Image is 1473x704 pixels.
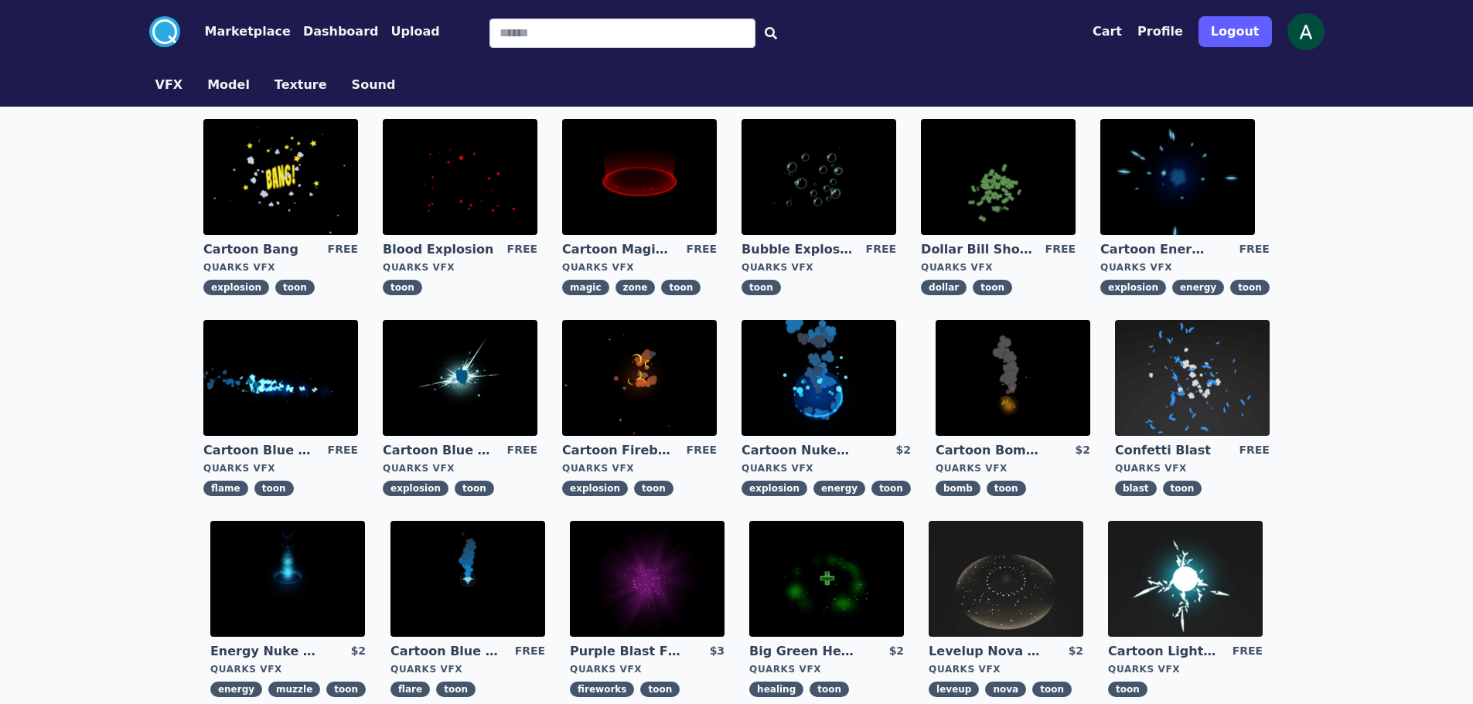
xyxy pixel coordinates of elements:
div: Quarks VFX [921,261,1076,274]
span: nova [985,682,1026,697]
span: muzzle [268,682,320,697]
span: magic [562,280,609,295]
img: imgAlt [383,119,537,235]
input: Search [489,19,755,48]
span: toon [742,280,781,295]
span: energy [210,682,262,697]
img: imgAlt [921,119,1076,235]
a: Big Green Healing Effect [749,643,861,660]
span: toon [436,682,476,697]
img: imgAlt [1108,521,1263,637]
div: Quarks VFX [570,663,725,675]
a: Model [195,76,262,94]
div: Quarks VFX [383,462,537,474]
span: flare [390,682,430,697]
div: FREE [507,442,537,459]
img: imgAlt [562,320,717,436]
div: Quarks VFX [1108,663,1263,675]
img: profile [1287,13,1325,50]
a: Logout [1199,10,1272,53]
a: Upload [378,22,439,41]
a: Dollar Bill Shower [921,241,1032,258]
span: toon [1032,682,1072,697]
div: Quarks VFX [1115,462,1270,474]
span: toon [455,481,494,496]
img: imgAlt [742,119,896,235]
span: toon [383,280,422,295]
span: explosion [383,481,448,496]
a: Levelup Nova Effect [929,643,1040,660]
button: Profile [1137,22,1183,41]
span: toon [640,682,680,697]
div: FREE [1239,241,1269,258]
button: Dashboard [303,22,379,41]
span: leveup [929,682,979,697]
span: toon [254,481,294,496]
span: healing [749,682,803,697]
a: Purple Blast Fireworks [570,643,681,660]
a: Cartoon Bomb Fuse [936,442,1047,459]
div: FREE [515,643,545,660]
button: Sound [352,76,396,94]
a: Marketplace [180,22,291,41]
img: imgAlt [749,521,904,637]
div: FREE [507,241,537,258]
span: toon [810,682,849,697]
a: Cartoon Fireball Explosion [562,442,673,459]
span: explosion [1100,280,1166,295]
div: FREE [687,241,717,258]
a: Blood Explosion [383,241,494,258]
span: toon [1163,481,1202,496]
span: blast [1115,481,1157,496]
a: Cartoon Blue Flare [390,643,502,660]
div: Quarks VFX [562,261,717,274]
div: $2 [1069,643,1083,660]
span: toon [1230,280,1270,295]
div: $2 [895,442,910,459]
img: imgAlt [936,320,1090,436]
div: Quarks VFX [203,462,358,474]
button: Cart [1093,22,1122,41]
img: imgAlt [210,521,365,637]
div: FREE [866,241,896,258]
a: Confetti Blast [1115,442,1226,459]
div: Quarks VFX [742,261,896,274]
a: Sound [339,76,408,94]
div: Quarks VFX [936,462,1090,474]
div: Quarks VFX [210,663,366,675]
a: Cartoon Magic Zone [562,241,673,258]
button: Logout [1199,16,1272,47]
div: Quarks VFX [562,462,717,474]
a: Dashboard [291,22,379,41]
span: explosion [562,481,628,496]
span: explosion [203,280,269,295]
a: VFX [143,76,196,94]
img: imgAlt [203,320,358,436]
button: Model [207,76,250,94]
span: energy [813,481,865,496]
div: Quarks VFX [742,462,911,474]
button: Marketplace [205,22,291,41]
span: toon [1108,682,1147,697]
span: toon [987,481,1026,496]
div: Quarks VFX [929,663,1083,675]
img: imgAlt [742,320,896,436]
a: Cartoon Bang [203,241,315,258]
span: explosion [742,481,807,496]
span: toon [326,682,366,697]
div: FREE [1045,241,1076,258]
div: Quarks VFX [749,663,904,675]
a: Cartoon Nuke Energy Explosion [742,442,853,459]
span: zone [615,280,656,295]
img: imgAlt [1100,119,1255,235]
div: $3 [710,643,725,660]
div: Quarks VFX [383,261,537,274]
a: Bubble Explosion [742,241,853,258]
span: fireworks [570,682,634,697]
button: Upload [390,22,439,41]
img: imgAlt [562,119,717,235]
img: imgAlt [929,521,1083,637]
div: $2 [1075,442,1089,459]
img: imgAlt [570,521,725,637]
